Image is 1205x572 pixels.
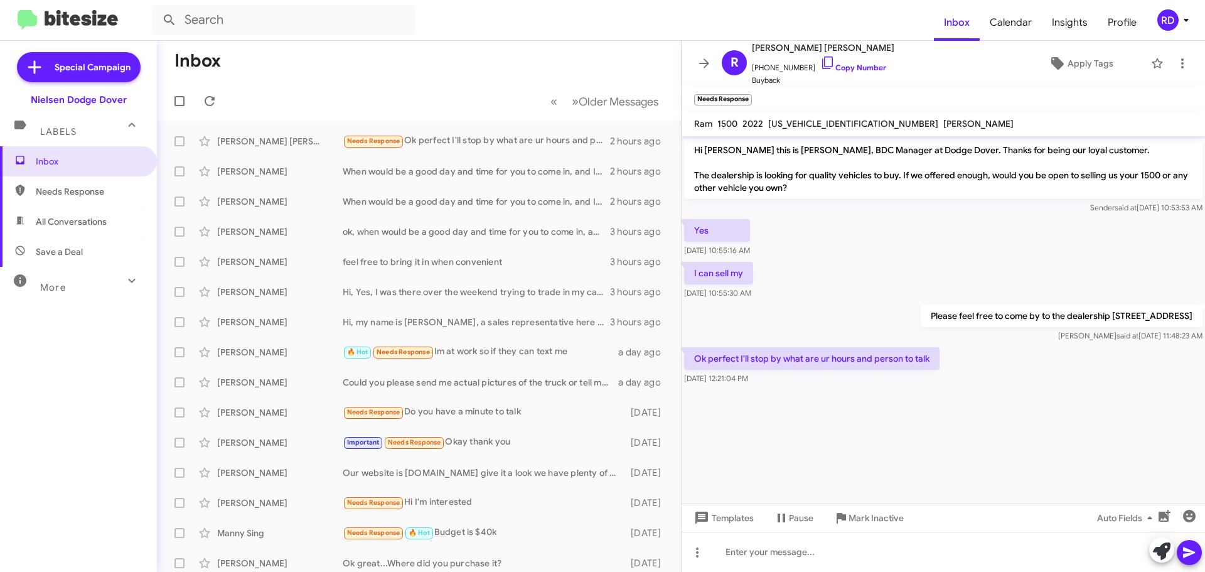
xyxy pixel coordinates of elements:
[1147,9,1191,31] button: RD
[152,5,415,35] input: Search
[692,507,754,529] span: Templates
[742,118,763,129] span: 2022
[409,529,430,537] span: 🔥 Hot
[347,529,400,537] span: Needs Response
[684,139,1202,199] p: Hi [PERSON_NAME] this is [PERSON_NAME], BDC Manager at Dodge Dover. Thanks for being our loyal cu...
[1157,9,1179,31] div: RD
[343,557,624,569] div: Ok great...Where did you purchase it?
[217,467,343,479] div: [PERSON_NAME]
[17,52,141,82] a: Special Campaign
[682,507,764,529] button: Templates
[752,55,894,74] span: [PHONE_NUMBER]
[217,527,343,539] div: Manny Sing
[36,155,142,168] span: Inbox
[217,135,343,148] div: [PERSON_NAME] [PERSON_NAME]
[217,225,343,238] div: [PERSON_NAME]
[543,89,565,114] button: Previous
[377,348,430,356] span: Needs Response
[694,118,712,129] span: Ram
[217,406,343,419] div: [PERSON_NAME]
[343,467,624,479] div: Our website is [DOMAIN_NAME] give it a look we have plenty of vehicles
[217,376,343,389] div: [PERSON_NAME]
[343,286,610,298] div: Hi, Yes, I was there over the weekend trying to trade in my car for one of your newer models. How...
[579,95,658,109] span: Older Messages
[624,527,671,539] div: [DATE]
[388,438,441,446] span: Needs Response
[610,225,671,238] div: 3 hours ago
[343,345,618,359] div: Im at work so if they can text me
[343,435,624,450] div: Okay thank you
[624,557,671,569] div: [DATE]
[684,262,753,284] p: I can sell my
[1115,203,1137,212] span: said at
[717,118,737,129] span: 1500
[610,165,671,178] div: 2 hours ago
[980,4,1042,41] span: Calendar
[1087,507,1167,529] button: Auto Fields
[789,507,813,529] span: Pause
[684,246,750,255] span: [DATE] 10:55:16 AM
[217,316,343,328] div: [PERSON_NAME]
[217,557,343,569] div: [PERSON_NAME]
[731,53,739,73] span: R
[624,497,671,509] div: [DATE]
[610,135,671,148] div: 2 hours ago
[684,288,751,298] span: [DATE] 10:55:30 AM
[217,195,343,208] div: [PERSON_NAME]
[55,61,131,73] span: Special Campaign
[1090,203,1202,212] span: Sender [DATE] 10:53:53 AM
[823,507,914,529] button: Mark Inactive
[764,507,823,529] button: Pause
[694,94,752,105] small: Needs Response
[752,74,894,87] span: Buyback
[768,118,938,129] span: [US_VEHICLE_IDENTIFICATION_NUMBER]
[1097,507,1157,529] span: Auto Fields
[36,215,107,228] span: All Conversations
[934,4,980,41] a: Inbox
[1098,4,1147,41] a: Profile
[217,346,343,359] div: [PERSON_NAME]
[343,405,624,419] div: Do you have a minute to talk
[343,376,618,389] div: Could you please send me actual pictures of the truck or tell me where I could see pictures on line.
[1068,52,1113,75] span: Apply Tags
[40,126,77,138] span: Labels
[684,219,750,242] p: Yes
[217,256,343,268] div: [PERSON_NAME]
[217,286,343,298] div: [PERSON_NAME]
[343,225,610,238] div: ok, when would be a good day and time for you to come in, and I have my used car manager to look ...
[217,436,343,449] div: [PERSON_NAME]
[572,94,579,109] span: »
[564,89,666,114] button: Next
[174,51,221,71] h1: Inbox
[347,137,400,145] span: Needs Response
[550,94,557,109] span: «
[343,134,610,148] div: Ok perfect I'll stop by what are ur hours and person to talk
[347,408,400,416] span: Needs Response
[1042,4,1098,41] a: Insights
[752,40,894,55] span: [PERSON_NAME] [PERSON_NAME]
[544,89,666,114] nav: Page navigation example
[1117,331,1138,340] span: said at
[36,246,83,258] span: Save a Deal
[684,374,748,383] span: [DATE] 12:21:04 PM
[624,406,671,419] div: [DATE]
[36,185,142,198] span: Needs Response
[624,436,671,449] div: [DATE]
[849,507,904,529] span: Mark Inactive
[610,256,671,268] div: 3 hours ago
[343,195,610,208] div: When would be a good day and time for you to come in, and I have my used car manager to look at y...
[343,165,610,178] div: When would be a good day and time for you to come in, and I have my used car manager to look at y...
[684,347,940,370] p: Ok perfect I'll stop by what are ur hours and person to talk
[347,348,368,356] span: 🔥 Hot
[343,256,610,268] div: feel free to bring it in when convenient
[1058,331,1202,340] span: [PERSON_NAME] [DATE] 11:48:23 AM
[343,495,624,510] div: Hi I'm interested
[943,118,1014,129] span: [PERSON_NAME]
[820,63,886,72] a: Copy Number
[618,346,671,359] div: a day ago
[1016,52,1145,75] button: Apply Tags
[217,165,343,178] div: [PERSON_NAME]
